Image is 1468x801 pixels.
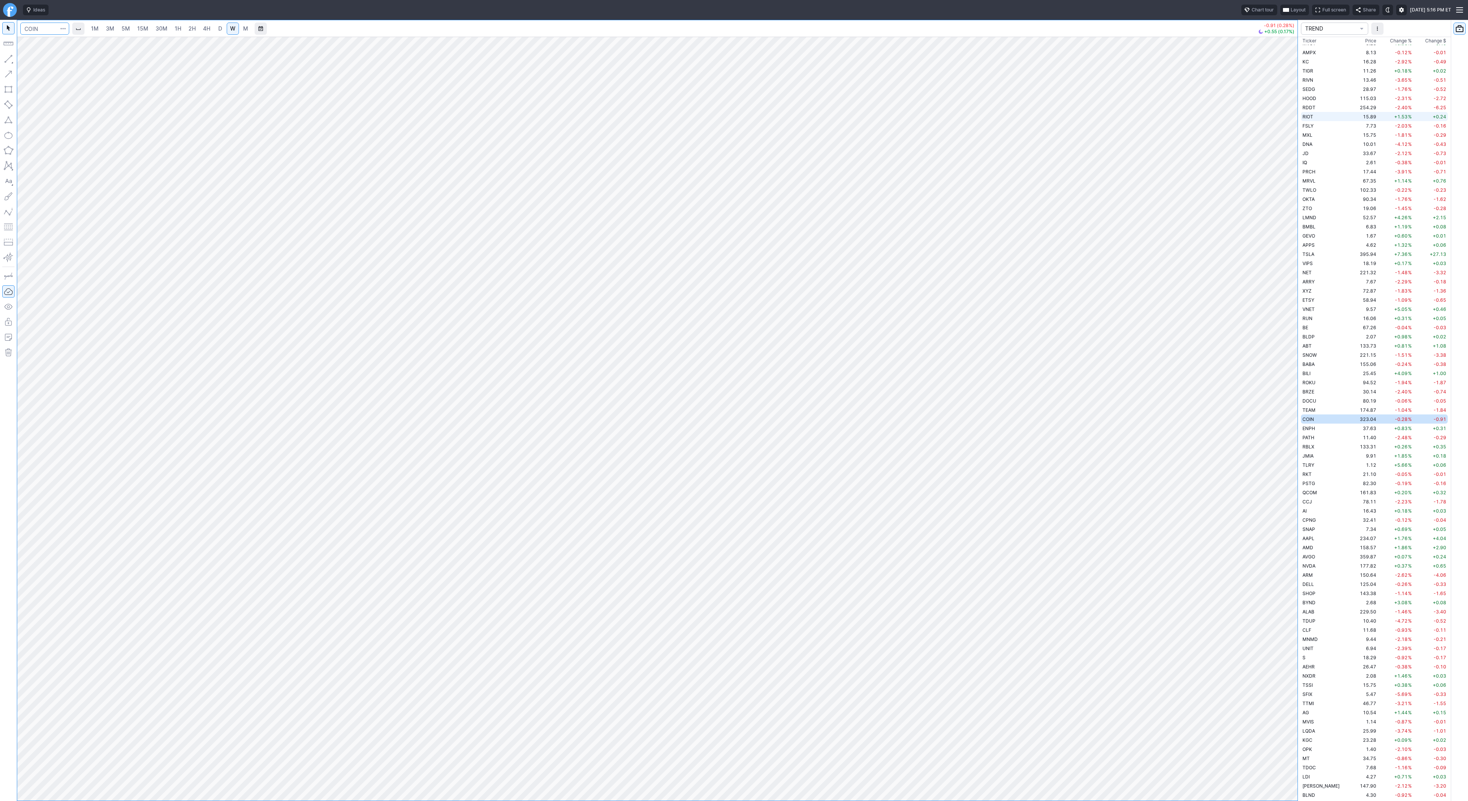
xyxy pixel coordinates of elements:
td: 115.03 [1349,94,1378,103]
span: -2.03 [1395,123,1408,129]
span: % [1408,50,1412,55]
span: % [1408,160,1412,165]
span: % [1408,371,1412,376]
td: 52.57 [1349,213,1378,222]
span: -0.52 [1434,86,1446,92]
td: 2.61 [1349,158,1378,167]
span: +0.01 [1433,233,1446,239]
span: KC [1302,59,1309,65]
span: -1.76 [1395,86,1408,92]
span: 5M [122,25,130,32]
span: % [1408,169,1412,175]
span: -0.43 [1434,141,1446,147]
a: 3M [102,23,118,35]
div: Price [1365,37,1376,45]
span: 1H [175,25,181,32]
button: Settings [1396,5,1407,15]
span: -0.49 [1434,59,1446,65]
span: +0.24 [1433,114,1446,120]
span: -2.40 [1395,105,1408,110]
span: BMBL [1302,224,1315,230]
button: Polygon [2,144,15,157]
span: % [1408,123,1412,129]
span: PRCH [1302,169,1315,175]
td: 1.67 [1349,231,1378,240]
span: MRVL [1302,178,1315,184]
span: ROKU [1302,380,1315,385]
span: -1.04 [1395,407,1408,413]
span: +5.66 [1394,462,1408,468]
button: Elliott waves [2,206,15,218]
button: Triangle [2,114,15,126]
td: 58.94 [1349,295,1378,304]
span: RUN [1302,316,1312,321]
span: % [1408,215,1412,220]
span: % [1408,224,1412,230]
span: ETSY [1302,297,1314,303]
a: 1M [88,23,102,35]
span: % [1408,150,1412,156]
td: 13.46 [1349,75,1378,84]
span: +0.18 [1433,453,1446,459]
span: -0.51 [1434,77,1446,83]
span: +0.31 [1433,426,1446,431]
div: Ticker [1302,37,1316,45]
span: -0.29 [1434,132,1446,138]
span: W [230,25,235,32]
button: Interval [72,23,84,35]
td: 221.15 [1349,350,1378,359]
span: % [1408,132,1412,138]
td: 133.73 [1349,341,1378,350]
td: 30.14 [1349,387,1378,396]
button: Text [2,175,15,187]
td: 323.04 [1349,414,1378,424]
span: -0.05 [1434,398,1446,404]
span: +0.08 [1433,224,1446,230]
button: Measure [2,37,15,50]
button: Portfolio watchlist [1453,23,1466,35]
span: -1.51 [1395,352,1408,358]
span: +0.17 [1394,261,1408,266]
span: +0.60 [1394,233,1408,239]
span: TLRY [1302,462,1314,468]
span: % [1408,361,1412,367]
td: 155.06 [1349,359,1378,369]
td: 8.13 [1349,48,1378,57]
span: % [1408,389,1412,395]
span: VIPS [1302,261,1313,266]
span: AMPX [1302,50,1316,55]
button: Rotated rectangle [2,99,15,111]
button: Range [255,23,267,35]
span: -2.40 [1395,389,1408,395]
span: % [1408,380,1412,385]
span: % [1408,453,1412,459]
a: 15M [134,23,152,35]
a: 1H [171,23,185,35]
td: 72.87 [1349,286,1378,295]
span: -1.76 [1395,196,1408,202]
span: -0.04 [1395,325,1408,330]
span: Change $ [1425,37,1446,45]
span: +2.15 [1433,215,1446,220]
td: 19.06 [1349,204,1378,213]
td: 80.19 [1349,396,1378,405]
span: -0.28 [1395,416,1408,422]
span: -2.31 [1395,95,1408,101]
span: % [1408,251,1412,257]
a: W [227,23,239,35]
td: 11.40 [1349,433,1378,442]
span: M [243,25,248,32]
span: -0.38 [1395,160,1408,165]
span: Layout [1291,6,1306,14]
span: -1.62 [1434,196,1446,202]
span: % [1408,352,1412,358]
td: 67.35 [1349,176,1378,185]
span: IQ [1302,160,1307,165]
span: % [1408,206,1412,211]
a: 2H [185,23,199,35]
td: 395.94 [1349,249,1378,259]
span: +0.05 [1433,316,1446,321]
span: % [1408,141,1412,147]
span: PATH [1302,435,1314,440]
span: % [1408,68,1412,74]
